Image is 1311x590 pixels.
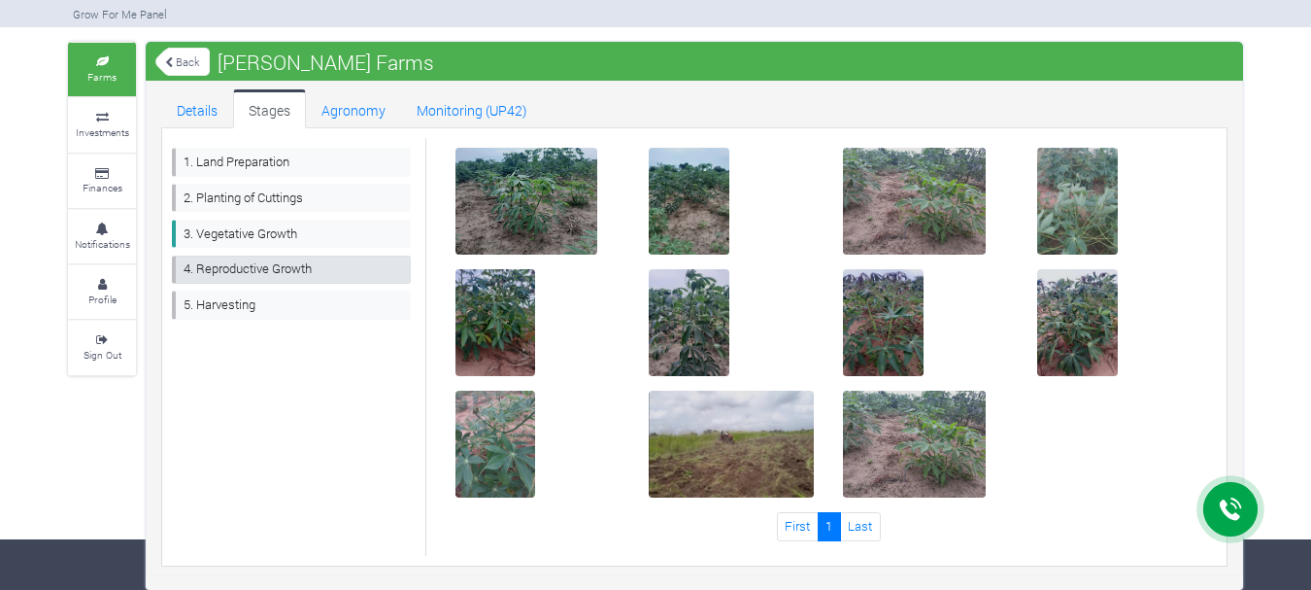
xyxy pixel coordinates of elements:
[172,148,411,176] a: 1. Land Preparation
[68,98,136,152] a: Investments
[777,512,819,540] a: First
[75,237,130,251] small: Notifications
[172,184,411,212] a: 2. Planting of Cuttings
[306,89,401,128] a: Agronomy
[233,89,306,128] a: Stages
[840,512,881,540] a: Last
[68,155,136,208] a: Finances
[68,265,136,319] a: Profile
[68,43,136,96] a: Farms
[155,46,210,78] a: Back
[73,7,167,21] small: Grow For Me Panel
[441,512,1218,540] nav: Page Navigation
[84,348,121,362] small: Sign Out
[88,293,117,306] small: Profile
[213,43,439,82] span: [PERSON_NAME] Farms
[68,321,136,374] a: Sign Out
[161,89,233,128] a: Details
[818,512,841,540] a: 1
[83,181,122,194] small: Finances
[172,220,411,248] a: 3. Vegetative Growth
[68,210,136,263] a: Notifications
[172,256,411,284] a: 4. Reproductive Growth
[76,125,129,139] small: Investments
[401,89,543,128] a: Monitoring (UP42)
[87,70,117,84] small: Farms
[172,291,411,319] a: 5. Harvesting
